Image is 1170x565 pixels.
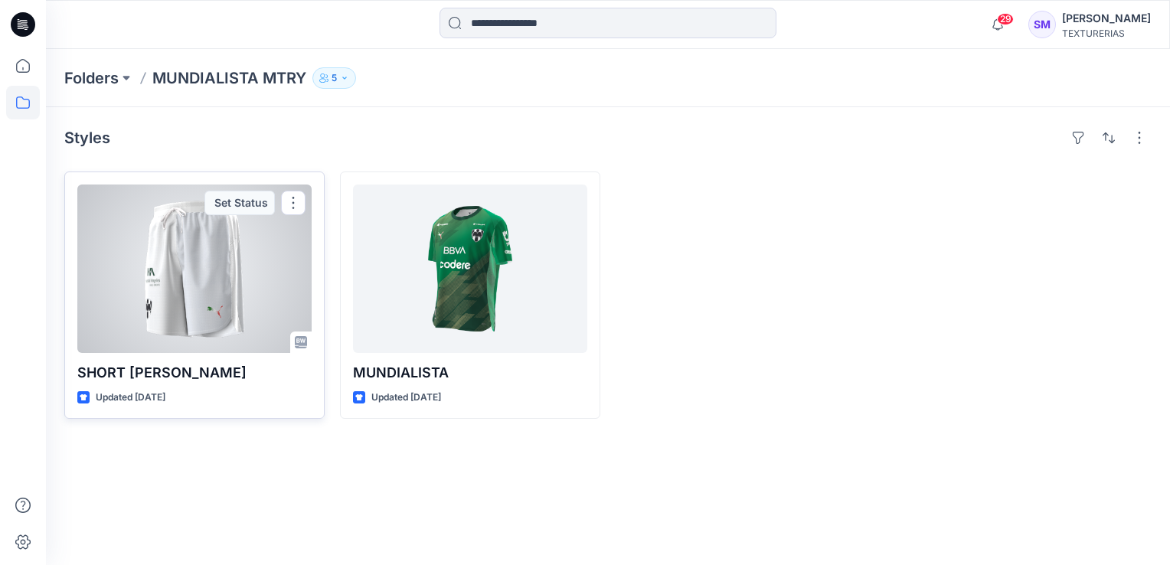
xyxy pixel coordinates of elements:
p: 5 [332,70,337,87]
div: TEXTURERIAS [1062,28,1151,39]
h4: Styles [64,129,110,147]
p: Updated [DATE] [96,390,165,406]
p: SHORT [PERSON_NAME] [77,362,312,384]
span: 29 [997,13,1014,25]
div: SM [1028,11,1056,38]
a: Folders [64,67,119,89]
p: Updated [DATE] [371,390,441,406]
p: MUNDIALISTA MTRY [152,67,306,89]
p: MUNDIALISTA [353,362,587,384]
a: MUNDIALISTA [353,185,587,353]
a: SHORT MUND [77,185,312,353]
div: [PERSON_NAME] [1062,9,1151,28]
button: 5 [312,67,356,89]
